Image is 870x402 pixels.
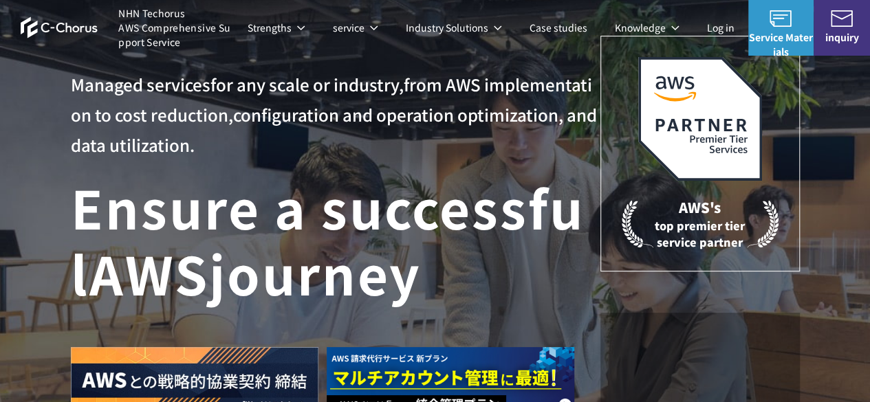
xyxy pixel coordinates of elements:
font: Industry Solutions [406,21,488,34]
font: Service Materials [749,30,813,58]
font: service [333,21,365,34]
font: from AWS implementation to cost reduction, [71,72,592,126]
font: service partner [657,234,743,250]
font: journey [209,235,422,311]
font: Case studies [530,21,587,34]
a: Case studies [530,21,587,35]
font: top premier tier [655,217,745,234]
font: for any scale or industry, [210,72,404,96]
font: AWS [89,235,209,311]
img: AWS Comprehensive Support Service C-Chorus Service Document [770,10,792,27]
a: Log in [707,21,735,35]
font: AWS's [679,197,721,217]
font: Knowledge [615,21,666,34]
font: Managed services [71,72,210,96]
a: AWS Comprehensive Support Service C-Chorus NHN TechorusAWS Comprehensive Support Service [21,6,234,49]
font: Log in [707,21,735,34]
font: AWS Comprehensive Support Service [118,21,230,49]
img: AWS Premier Tier Service Partner [638,57,762,181]
font: inquiry [825,30,859,44]
font: configuration and operation optimization, and data utilization. [71,102,597,157]
font: Strengths [248,21,292,34]
font: NHN Techorus [118,6,185,20]
font: Ensure a successful [71,169,585,311]
img: inquiry [831,10,853,27]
